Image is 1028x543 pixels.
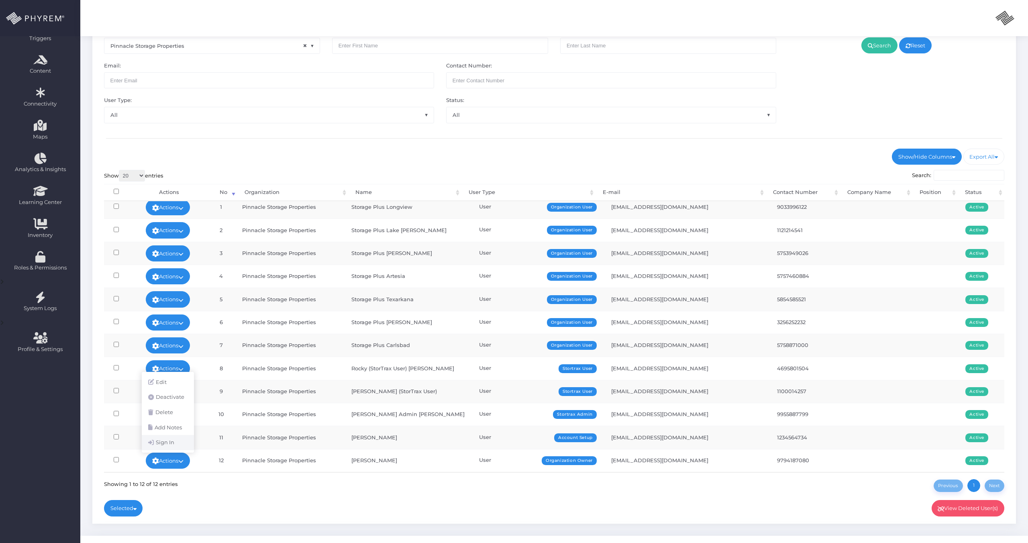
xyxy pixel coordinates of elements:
[604,380,770,403] td: [EMAIL_ADDRESS][DOMAIN_NAME]
[965,272,988,281] span: Active
[235,288,344,310] td: Pinnacle Storage Properties
[461,184,596,201] th: User Type: activate to sort column ascending
[479,318,597,326] div: User
[142,390,194,405] a: Deactivate
[235,218,344,241] td: Pinnacle Storage Properties
[208,403,235,426] td: 10
[104,170,163,182] label: Show entries
[33,133,47,141] span: Maps
[208,265,235,288] td: 4
[146,291,190,307] a: Actions
[104,478,178,488] div: Showing 1 to 12 of 12 entries
[235,403,344,426] td: Pinnacle Storage Properties
[446,107,776,123] span: All
[332,38,548,54] input: Enter First Name
[553,410,596,419] span: Stortrax Admin
[208,426,235,449] td: 11
[235,311,344,334] td: Pinnacle Storage Properties
[604,196,770,218] td: [EMAIL_ADDRESS][DOMAIN_NAME]
[770,426,843,449] td: 1234564734
[965,203,988,212] span: Active
[840,184,912,201] th: Company Name: activate to sort column ascending
[210,184,237,201] th: No: activate to sort column ascending
[547,272,597,281] span: Organization User
[104,96,132,104] label: User Type:
[208,334,235,357] td: 7
[604,218,770,241] td: [EMAIL_ADDRESS][DOMAIN_NAME]
[479,203,597,211] div: User
[235,449,344,472] td: Pinnacle Storage Properties
[344,288,472,310] td: Storage Plus Texarkana
[934,170,1004,181] input: Search:
[479,433,597,441] div: User
[479,226,597,234] div: User
[142,435,194,450] a: Sign In
[604,311,770,334] td: [EMAIL_ADDRESS][DOMAIN_NAME]
[892,149,962,165] a: Show/Hide Columns
[146,453,190,469] a: Actions
[604,288,770,310] td: [EMAIL_ADDRESS][DOMAIN_NAME]
[770,196,843,218] td: 9033996122
[604,242,770,265] td: [EMAIL_ADDRESS][DOMAIN_NAME]
[142,405,194,420] a: Delete
[344,218,472,241] td: Storage Plus Lake [PERSON_NAME]
[770,334,843,357] td: 5758871000
[344,426,472,449] td: [PERSON_NAME]
[146,268,190,284] a: Actions
[766,184,840,201] th: Contact Number: activate to sort column ascending
[479,387,597,395] div: User
[547,341,597,350] span: Organization User
[344,357,472,380] td: Rocky (StorTrax User) [PERSON_NAME]
[146,222,190,238] a: Actions
[146,314,190,331] a: Actions
[104,72,434,88] input: Enter Email
[932,500,1005,516] a: View Deleted User(s)
[235,357,344,380] td: Pinnacle Storage Properties
[770,380,843,403] td: 1100014257
[899,37,932,53] a: Reset
[604,334,770,357] td: [EMAIL_ADDRESS][DOMAIN_NAME]
[235,196,344,218] td: Pinnacle Storage Properties
[348,184,461,201] th: Name: activate to sort column ascending
[104,500,143,516] a: Selected
[235,334,344,357] td: Pinnacle Storage Properties
[965,410,988,419] span: Active
[560,38,776,54] input: Enter Last Name
[128,184,210,201] th: Actions
[344,334,472,357] td: Storage Plus Carlsbad
[770,403,843,426] td: 9955887799
[447,107,776,122] span: All
[235,265,344,288] td: Pinnacle Storage Properties
[479,249,597,257] div: User
[479,295,597,303] div: User
[770,218,843,241] td: 1121214541
[542,456,597,465] span: Organization Owner
[5,67,75,75] span: Content
[104,107,434,122] span: All
[547,295,597,304] span: Organization User
[770,265,843,288] td: 5757460884
[344,311,472,334] td: Storage Plus [PERSON_NAME]
[965,364,988,373] span: Active
[547,249,597,258] span: Organization User
[104,38,320,53] span: Pinnacle Storage Properties
[554,433,597,442] span: Account Setup
[963,149,1005,165] a: Export All
[344,380,472,403] td: [PERSON_NAME] (StorTrax User)
[5,35,75,43] span: Triggers
[965,226,988,235] span: Active
[479,456,597,464] div: User
[146,199,190,215] a: Actions
[604,449,770,472] td: [EMAIL_ADDRESS][DOMAIN_NAME]
[770,449,843,472] td: 9794187080
[344,265,472,288] td: Storage Plus Artesia
[5,165,75,174] span: Analytics & Insights
[18,345,63,353] span: Profile & Settings
[604,357,770,380] td: [EMAIL_ADDRESS][DOMAIN_NAME]
[559,387,597,396] span: Stortrax User
[208,196,235,218] td: 1
[479,341,597,349] div: User
[344,403,472,426] td: [PERSON_NAME] Admin [PERSON_NAME]
[146,245,190,261] a: Actions
[208,242,235,265] td: 3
